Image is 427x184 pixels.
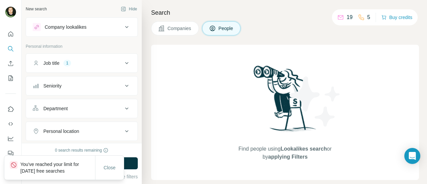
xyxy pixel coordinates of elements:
[5,147,16,159] button: Feedback
[45,24,86,30] div: Company lookalikes
[5,133,16,145] button: Dashboard
[5,57,16,69] button: Enrich CSV
[347,13,353,21] p: 19
[116,4,142,14] button: Hide
[151,8,419,17] h4: Search
[55,147,109,153] div: 0 search results remaining
[5,28,16,40] button: Quick start
[26,19,137,35] button: Company lookalikes
[43,60,59,66] div: Job title
[26,55,137,71] button: Job title1
[5,43,16,55] button: Search
[43,128,79,135] div: Personal location
[5,72,16,84] button: My lists
[367,13,370,21] p: 5
[26,43,138,49] p: Personal information
[104,164,116,171] span: Close
[5,118,16,130] button: Use Surfe API
[167,25,192,32] span: Companies
[5,103,16,115] button: Use Surfe on LinkedIn
[219,25,234,32] span: People
[99,162,120,174] button: Close
[251,64,320,138] img: Surfe Illustration - Woman searching with binoculars
[281,146,327,152] span: Lookalikes search
[26,101,137,117] button: Department
[268,154,308,160] span: applying Filters
[20,161,95,174] p: You've reached your limit for [DATE] free searches
[5,7,16,17] img: Avatar
[63,60,71,66] div: 1
[285,71,345,132] img: Surfe Illustration - Stars
[26,123,137,139] button: Personal location
[43,105,68,112] div: Department
[381,13,412,22] button: Buy credits
[26,6,47,12] div: New search
[404,148,420,164] div: Open Intercom Messenger
[43,82,61,89] div: Seniority
[232,145,338,161] span: Find people using or by
[26,78,137,94] button: Seniority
